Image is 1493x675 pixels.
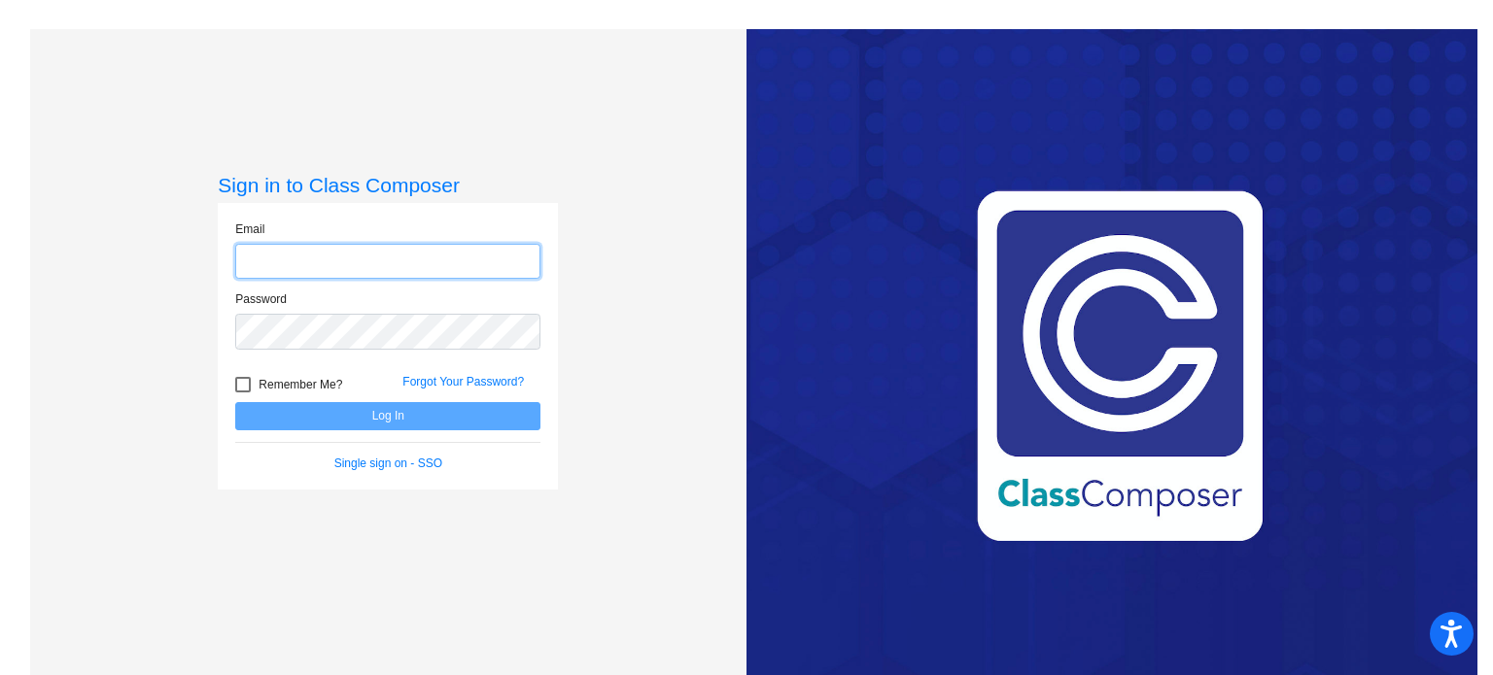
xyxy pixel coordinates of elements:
[235,220,264,238] label: Email
[259,373,342,396] span: Remember Me?
[235,290,287,308] label: Password
[235,402,540,430] button: Log In
[218,173,558,197] h3: Sign in to Class Composer
[402,375,524,388] a: Forgot Your Password?
[334,456,442,470] a: Single sign on - SSO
